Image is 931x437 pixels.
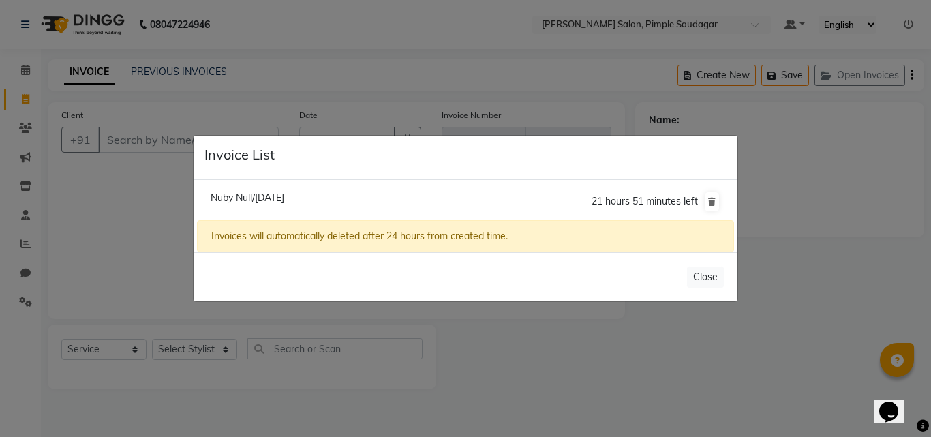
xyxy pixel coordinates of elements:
iframe: chat widget [874,382,917,423]
button: Close [687,267,724,288]
div: Invoices will automatically deleted after 24 hours from created time. [197,220,734,252]
span: 21 hours 51 minutes left [592,195,698,207]
span: Nuby Null/[DATE] [211,192,284,204]
h5: Invoice List [204,147,275,163]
